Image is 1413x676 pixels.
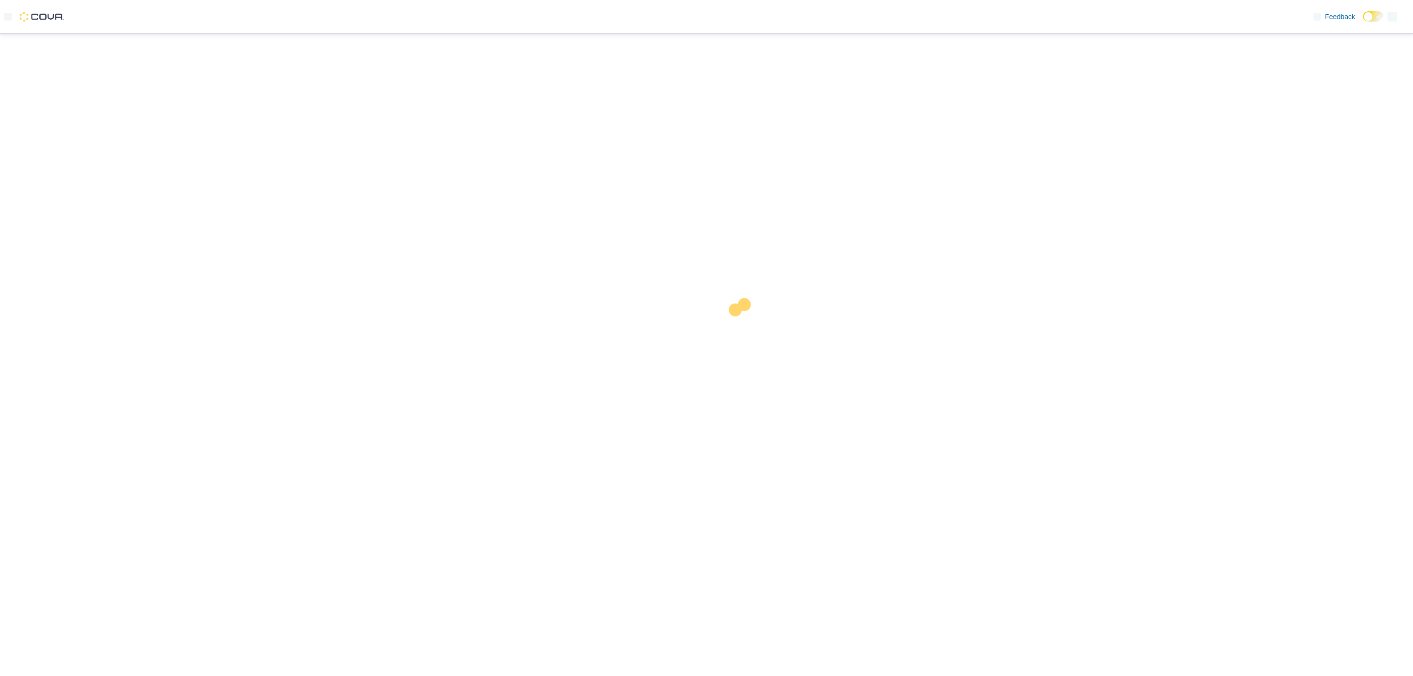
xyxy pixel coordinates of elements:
input: Dark Mode [1363,11,1384,22]
a: Feedback [1309,7,1359,26]
span: Feedback [1325,12,1355,22]
img: cova-loader [706,291,780,364]
img: Cova [20,12,64,22]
